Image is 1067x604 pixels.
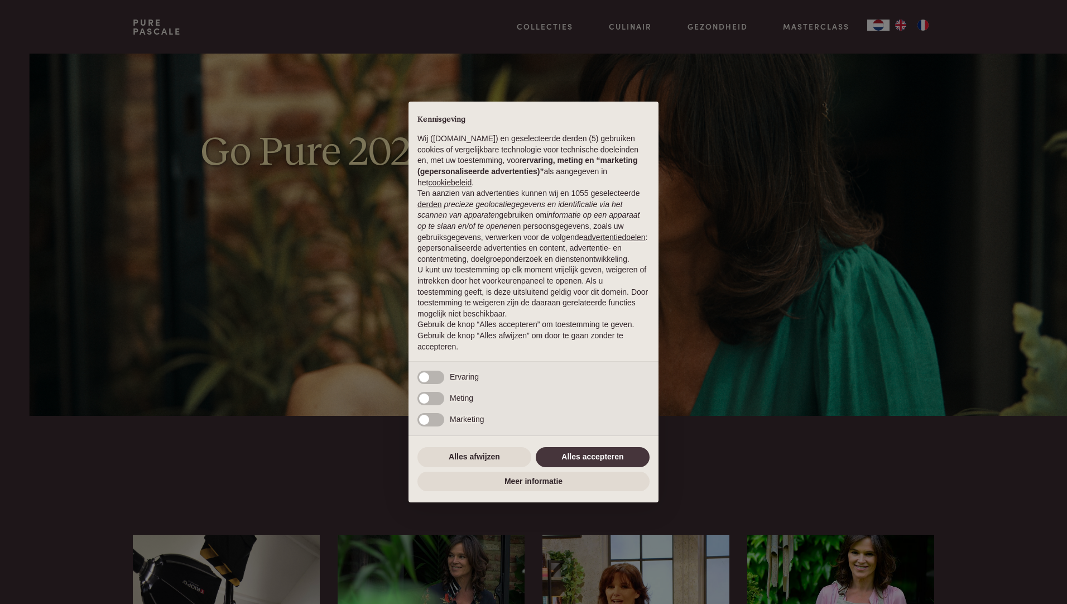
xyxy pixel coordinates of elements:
[450,394,473,402] span: Meting
[417,472,650,492] button: Meer informatie
[417,210,640,231] em: informatie op een apparaat op te slaan en/of te openen
[450,372,479,381] span: Ervaring
[417,115,650,125] h2: Kennisgeving
[536,447,650,467] button: Alles accepteren
[417,265,650,319] p: U kunt uw toestemming op elk moment vrijelijk geven, weigeren of intrekken door het voorkeurenpan...
[428,178,472,187] a: cookiebeleid
[417,447,531,467] button: Alles afwijzen
[450,415,484,424] span: Marketing
[417,319,650,352] p: Gebruik de knop “Alles accepteren” om toestemming te geven. Gebruik de knop “Alles afwijzen” om d...
[417,199,442,210] button: derden
[417,133,650,188] p: Wij ([DOMAIN_NAME]) en geselecteerde derden (5) gebruiken cookies of vergelijkbare technologie vo...
[583,232,645,243] button: advertentiedoelen
[417,156,637,176] strong: ervaring, meting en “marketing (gepersonaliseerde advertenties)”
[417,188,650,265] p: Ten aanzien van advertenties kunnen wij en 1055 geselecteerde gebruiken om en persoonsgegevens, z...
[417,200,622,220] em: precieze geolocatiegegevens en identificatie via het scannen van apparaten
